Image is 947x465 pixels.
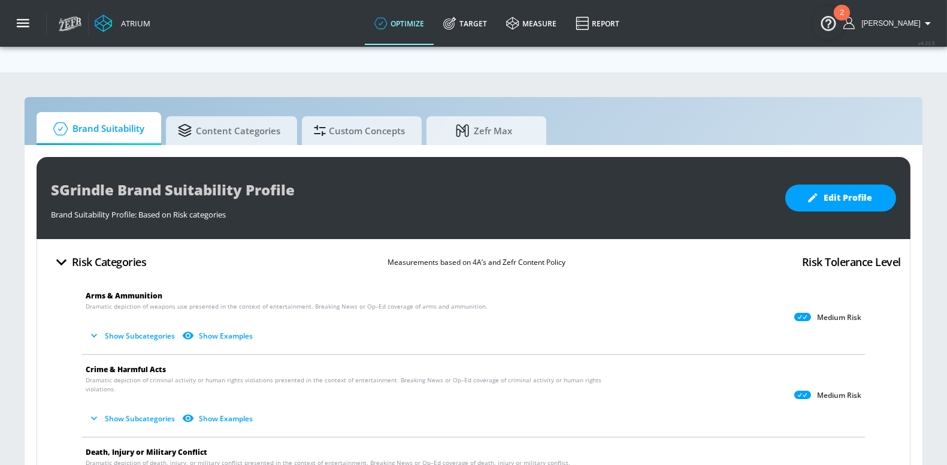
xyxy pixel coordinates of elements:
[86,302,488,311] span: Dramatic depiction of weapons use presented in the context of entertainment. Breaking News or Op–...
[817,391,861,400] p: Medium Risk
[72,253,147,270] h4: Risk Categories
[86,364,166,375] span: Crime & Harmful Acts
[95,14,150,32] a: Atrium
[46,248,152,276] button: Risk Categories
[86,409,180,428] button: Show Subcategories
[857,19,921,28] span: login as: sarah.grindle@zefr.com
[817,313,861,322] p: Medium Risk
[566,2,629,45] a: Report
[918,40,935,46] span: v 4.33.5
[785,185,896,212] button: Edit Profile
[86,447,207,457] span: Death, Injury or Military Conflict
[843,16,935,31] button: [PERSON_NAME]
[840,13,844,28] div: 2
[116,18,150,29] div: Atrium
[86,291,162,301] span: Arms & Ammunition
[180,409,258,428] button: Show Examples
[51,203,773,220] div: Brand Suitability Profile: Based on Risk categories
[180,326,258,346] button: Show Examples
[365,2,434,45] a: optimize
[86,376,615,394] span: Dramatic depiction of criminal activity or human rights violations presented in the context of en...
[388,256,565,268] p: Measurements based on 4A’s and Zefr Content Policy
[809,191,872,206] span: Edit Profile
[438,116,530,145] span: Zefr Max
[497,2,566,45] a: measure
[314,116,405,145] span: Custom Concepts
[86,326,180,346] button: Show Subcategories
[812,6,845,40] button: Open Resource Center, 2 new notifications
[802,253,901,270] h4: Risk Tolerance Level
[434,2,497,45] a: Target
[178,116,280,145] span: Content Categories
[49,114,144,143] span: Brand Suitability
